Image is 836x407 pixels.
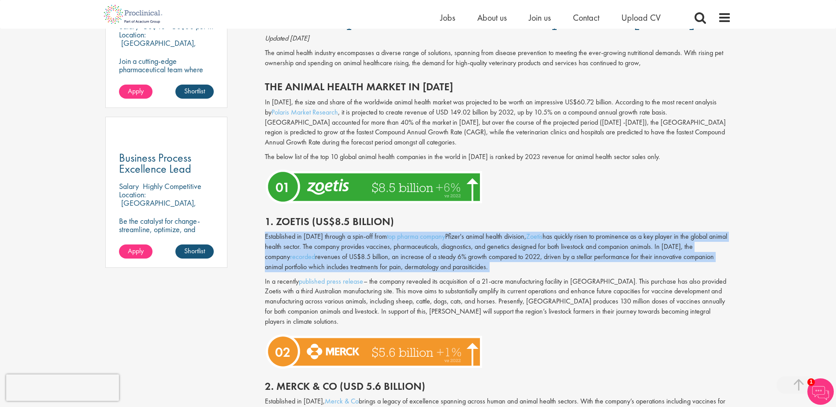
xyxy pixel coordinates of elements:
h2: 1. Zoetis (US$8.5 billion) [265,216,731,227]
a: Upload CV [621,12,661,23]
p: [GEOGRAPHIC_DATA], [GEOGRAPHIC_DATA] [119,38,196,56]
p: Be the catalyst for change-streamline, optimize, and innovate business processes in a dynamic bio... [119,217,214,259]
a: About us [477,12,507,23]
span: Apply [128,246,144,255]
a: Shortlist [175,85,214,99]
span: Location: [119,189,146,200]
p: [GEOGRAPHIC_DATA], [GEOGRAPHIC_DATA] [119,198,196,216]
a: Zoetis [526,232,542,241]
span: Apply [128,86,144,96]
a: Shortlist [175,244,214,259]
span: Business Process Excellence Lead [119,150,191,176]
a: Contact [573,12,599,23]
span: Salary [119,181,139,191]
p: Established in [DATE] through a spin-off from Pfizer's animal health division, has quickly risen ... [265,232,731,272]
p: Join a cutting-edge pharmaceutical team where your precision and passion for science will help sh... [119,57,214,99]
h2: The Animal Health Market in [DATE] [265,81,731,92]
p: The animal health industry encompasses a diverse range of solutions, spanning from disease preven... [265,48,731,68]
h2: 2. Merck & Co (USD 5.6 billion) [265,381,731,392]
iframe: reCAPTCHA [6,374,119,401]
img: Chatbot [807,378,834,405]
p: Highly Competitive [143,181,201,191]
a: recorded [290,252,315,261]
span: Location: [119,30,146,40]
a: Merck & Co [325,396,359,406]
a: Join us [529,12,551,23]
a: Apply [119,244,152,259]
p: In a recently – the company revealed its acquisition of a 21-acre manufacturing facility in [GEOG... [265,277,731,327]
a: Business Process Excellence Lead [119,152,214,174]
p: The below list of the top 10 global animal health companies in the world in [DATE] is ranked by 2... [265,152,731,162]
a: top pharma company [387,232,445,241]
i: Updated [DATE] [265,33,309,43]
p: In [DATE], the size and share of the worldwide animal health market was projected to be worth an ... [265,97,731,148]
a: Apply [119,85,152,99]
a: Polaris Market Research [271,107,338,117]
a: published press release [299,277,364,286]
span: 1 [807,378,815,386]
h1: Global Top 10 Animal Health Companies in [DATE] [265,10,731,29]
a: Jobs [440,12,455,23]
